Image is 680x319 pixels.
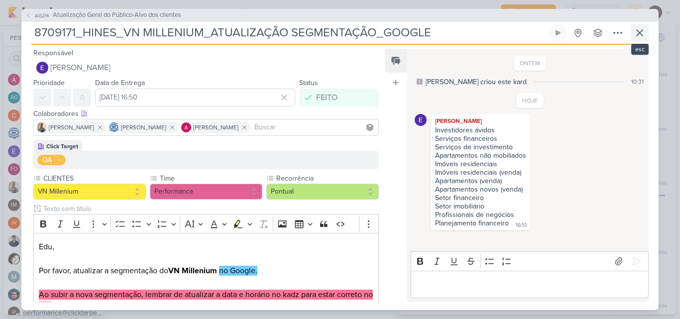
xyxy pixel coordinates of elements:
label: Status [299,79,318,87]
div: Apartamentos não mobiliados [435,151,526,160]
img: Eduardo Quaresma [36,62,48,74]
button: FEITO [299,89,379,106]
img: Iara Santos [37,122,47,132]
div: Setor financeiro [435,194,526,202]
div: Setor imobiliário [435,202,526,211]
div: 16:51 [516,221,527,229]
button: VN Millenium [33,184,146,200]
div: Imóveis residenciais [435,160,526,168]
div: Apartamentos novos (venda) [435,185,526,194]
img: Eduardo Quaresma [415,114,427,126]
div: Profissionais de negócios [435,211,526,219]
mark: no Google. [219,266,257,276]
label: Recorrência [275,173,379,184]
img: Caroline Traven De Andrade [109,122,119,132]
div: Click Target [46,142,78,151]
p: Por favor, atualizar a segmentação do [39,265,373,277]
div: Apartamentos (venda) [435,177,526,185]
span: [PERSON_NAME] [50,62,111,74]
div: Serviços de investimento [435,143,526,151]
label: Data de Entrega [95,79,145,87]
div: [PERSON_NAME] [433,116,529,126]
div: esc [631,44,649,55]
div: [PERSON_NAME] criou este kard [426,77,527,87]
input: Select a date [95,89,295,106]
div: FEITO [316,92,338,104]
p: Edu, [39,241,373,253]
img: Alessandra Gomes [181,122,191,132]
mark: Ao subir a nova segmentação, lembrar de atualizar a data e horário no kadz para estar correto no QA. [39,290,373,312]
input: Buscar [252,121,376,133]
label: Time [159,173,262,184]
div: Editor toolbar [33,214,379,233]
strong: VN Millenium [168,266,217,276]
div: Colaboradores [33,108,379,119]
label: Prioridade [33,79,65,87]
button: [PERSON_NAME] [33,59,379,77]
div: Investidores ávidos [435,126,526,134]
button: Performance [150,184,262,200]
div: Ligar relógio [554,29,562,37]
span: [PERSON_NAME] [121,123,166,132]
span: [PERSON_NAME] [193,123,238,132]
button: Pontual [266,184,379,200]
input: Kard Sem Título [31,24,547,42]
div: Planejamento financeiro [435,219,509,227]
div: Serviços financeiros [435,134,526,143]
div: Editor toolbar [411,251,649,271]
input: Texto sem título [41,204,379,214]
div: QA [42,155,52,165]
div: 10:31 [631,77,644,86]
label: CLIENTES [42,173,146,184]
label: Responsável [33,49,73,57]
div: Editor editing area: main [411,271,649,298]
div: Imóveis residenciais (venda) [435,168,526,177]
span: [PERSON_NAME] [49,123,94,132]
